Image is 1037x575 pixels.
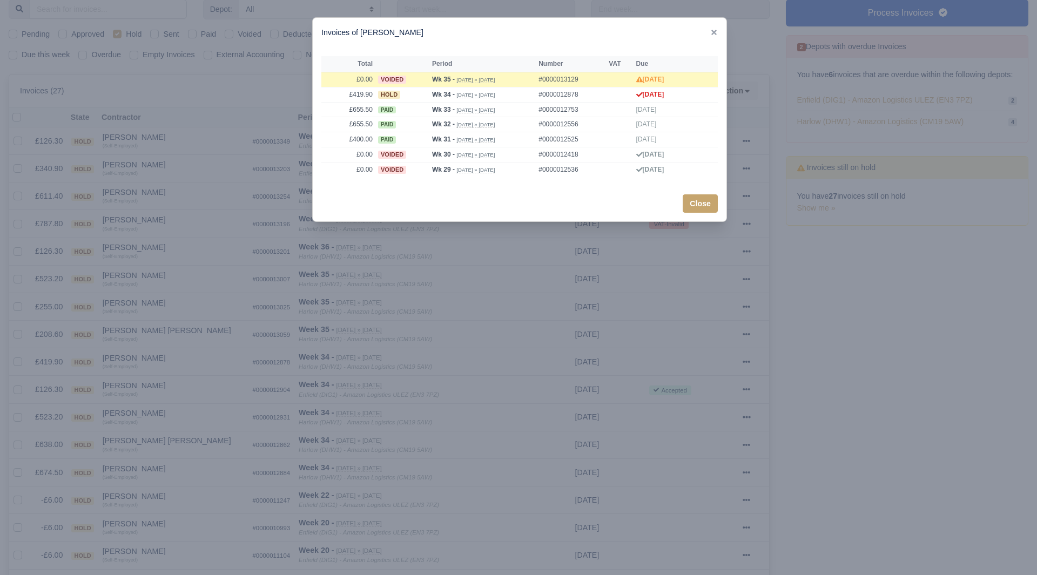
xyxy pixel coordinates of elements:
[606,56,633,72] th: VAT
[683,194,718,213] button: Close
[636,166,664,173] strong: [DATE]
[378,76,406,84] span: voided
[456,121,495,128] small: [DATE] » [DATE]
[636,76,664,83] strong: [DATE]
[432,151,455,158] strong: Wk 30 -
[321,56,375,72] th: Total
[378,91,400,99] span: hold
[321,162,375,177] td: £0.00
[536,117,606,132] td: #0000012556
[432,166,455,173] strong: Wk 29 -
[843,450,1037,575] iframe: Chat Widget
[378,106,396,114] span: paid
[456,107,495,113] small: [DATE] » [DATE]
[636,120,657,128] span: [DATE]
[536,162,606,177] td: #0000012536
[536,102,606,117] td: #0000012753
[378,151,406,159] span: voided
[456,77,495,83] small: [DATE] » [DATE]
[429,56,536,72] th: Period
[636,136,657,143] span: [DATE]
[313,18,726,48] div: Invoices of [PERSON_NAME]
[536,72,606,87] td: #0000013129
[321,102,375,117] td: £655.50
[378,166,406,174] span: voided
[456,152,495,158] small: [DATE] » [DATE]
[536,147,606,162] td: #0000012418
[432,120,455,128] strong: Wk 32 -
[536,56,606,72] th: Number
[321,87,375,102] td: £419.90
[634,56,685,72] th: Due
[636,151,664,158] strong: [DATE]
[321,147,375,162] td: £0.00
[432,136,455,143] strong: Wk 31 -
[536,132,606,147] td: #0000012525
[456,137,495,143] small: [DATE] » [DATE]
[536,87,606,102] td: #0000012878
[636,106,657,113] span: [DATE]
[432,91,455,98] strong: Wk 34 -
[321,72,375,87] td: £0.00
[636,91,664,98] strong: [DATE]
[321,132,375,147] td: £400.00
[456,167,495,173] small: [DATE] » [DATE]
[432,106,455,113] strong: Wk 33 -
[378,121,396,128] span: paid
[321,117,375,132] td: £655.50
[378,136,396,144] span: paid
[432,76,455,83] strong: Wk 35 -
[456,92,495,98] small: [DATE] » [DATE]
